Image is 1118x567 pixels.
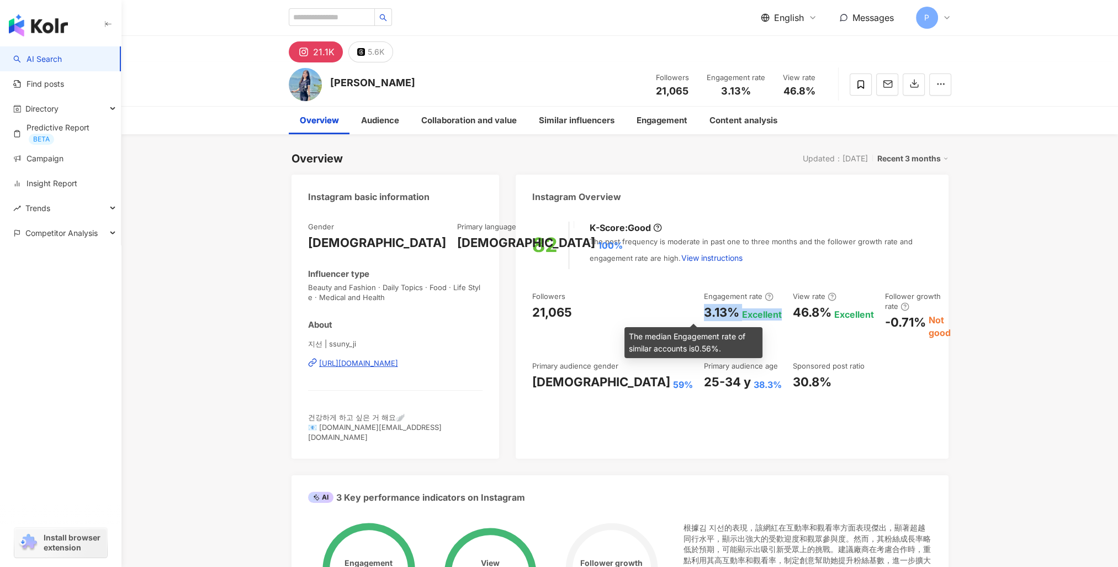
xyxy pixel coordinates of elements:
[330,76,415,90] div: [PERSON_NAME]
[421,114,517,127] div: Collaboration and value
[308,413,442,442] span: 건강하게 하고 싶은 거 해요🪽 📧 [DOMAIN_NAME][EMAIL_ADDRESS][DOMAIN_NAME]
[695,344,719,353] span: 0.56%
[308,268,369,280] div: Influencer type
[704,361,778,371] div: Primary audience age
[13,54,62,65] a: searchAI Search
[704,304,739,321] div: 3.13%
[308,191,430,203] div: Instagram basic information
[13,153,63,164] a: Campaign
[651,72,693,83] div: Followers
[532,374,670,391] div: [DEMOGRAPHIC_DATA]
[793,361,865,371] div: Sponsored post ratio
[532,291,565,301] div: Followers
[25,96,59,121] span: Directory
[629,330,758,355] div: The median Engagement rate of similar accounts is .
[929,314,951,339] div: Not good
[673,379,693,391] div: 59%
[308,319,332,330] div: About
[532,234,558,256] div: 82
[319,358,398,368] div: [URL][DOMAIN_NAME]
[379,14,387,22] span: search
[14,528,107,558] a: chrome extensionInstall browser extension
[289,68,322,101] img: KOL Avatar
[313,44,335,60] div: 21.1K
[590,237,931,269] div: The post frequency is moderate in past one to three months and the follower growth rate and engag...
[308,492,333,503] div: AI
[709,114,777,127] div: Content analysis
[44,533,104,553] span: Install browser extension
[704,374,751,391] div: 25-34 y
[754,379,782,391] div: 38.3%
[885,291,951,312] div: Follower growth rate
[308,339,483,349] span: 지선 | ssuny_ji
[308,491,525,503] div: 3 Key performance indicators on Instagram
[308,358,483,368] a: [URL][DOMAIN_NAME]
[681,247,743,269] button: View instructions
[793,374,831,391] div: 30.8%
[924,12,929,24] span: P
[532,304,572,321] div: 21,065
[852,12,894,23] span: Messages
[368,44,384,60] div: 5.6K
[707,72,765,83] div: Engagement rate
[637,114,687,127] div: Engagement
[308,234,446,251] div: [DEMOGRAPHIC_DATA]
[628,222,651,234] div: Good
[25,221,98,245] span: Competitor Analysis
[532,361,618,371] div: Primary audience gender
[457,234,595,251] div: [DEMOGRAPHIC_DATA]
[793,291,836,301] div: View rate
[13,204,21,212] span: rise
[308,222,334,232] div: Gender
[308,282,483,302] span: Beauty and Fashion · Daily Topics · Food · Life Style · Medical and Health
[783,86,815,97] span: 46.8%
[9,14,68,36] img: logo
[532,191,621,203] div: Instagram Overview
[656,85,688,97] span: 21,065
[300,114,339,127] div: Overview
[598,239,623,251] span: 100%
[793,304,831,321] div: 46.8%
[13,122,112,145] a: Predictive ReportBETA
[877,151,949,166] div: Recent 3 months
[13,78,64,90] a: Find posts
[13,178,77,189] a: Insight Report
[292,151,343,166] div: Overview
[774,12,804,24] span: English
[885,314,926,331] div: -0.71%
[834,308,874,321] div: Excellent
[742,308,782,321] div: Excellent
[289,41,343,62] button: 21.1K
[590,222,662,234] div: K-Score :
[778,72,820,83] div: View rate
[457,222,516,232] div: Primary language
[681,254,743,262] span: View instructions
[803,154,868,163] div: Updated：[DATE]
[721,86,751,97] span: 3.13%
[539,114,614,127] div: Similar influencers
[18,534,39,552] img: chrome extension
[361,114,399,127] div: Audience
[25,196,50,221] span: Trends
[704,291,773,301] div: Engagement rate
[348,41,393,62] button: 5.6K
